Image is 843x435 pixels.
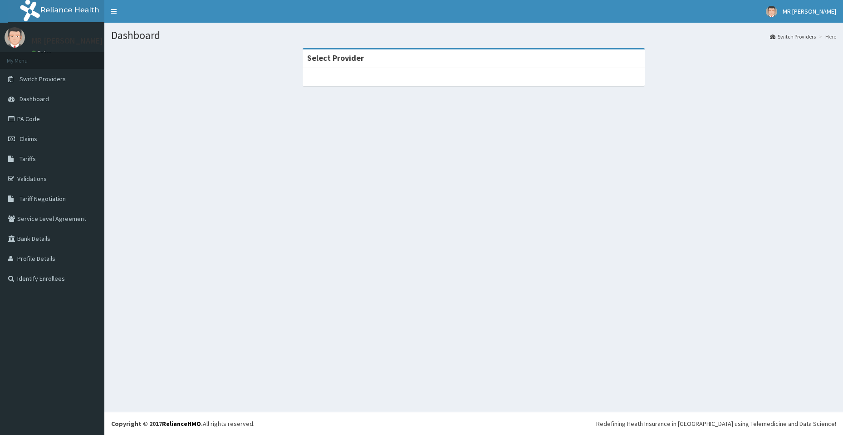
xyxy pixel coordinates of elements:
[783,7,836,15] span: MR [PERSON_NAME]
[32,37,103,45] p: MR [PERSON_NAME]
[32,49,54,56] a: Online
[20,155,36,163] span: Tariffs
[111,420,203,428] strong: Copyright © 2017 .
[307,53,364,63] strong: Select Provider
[104,412,843,435] footer: All rights reserved.
[162,420,201,428] a: RelianceHMO
[770,33,816,40] a: Switch Providers
[5,27,25,48] img: User Image
[20,195,66,203] span: Tariff Negotiation
[111,29,836,41] h1: Dashboard
[20,135,37,143] span: Claims
[20,95,49,103] span: Dashboard
[817,33,836,40] li: Here
[20,75,66,83] span: Switch Providers
[766,6,777,17] img: User Image
[596,419,836,428] div: Redefining Heath Insurance in [GEOGRAPHIC_DATA] using Telemedicine and Data Science!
